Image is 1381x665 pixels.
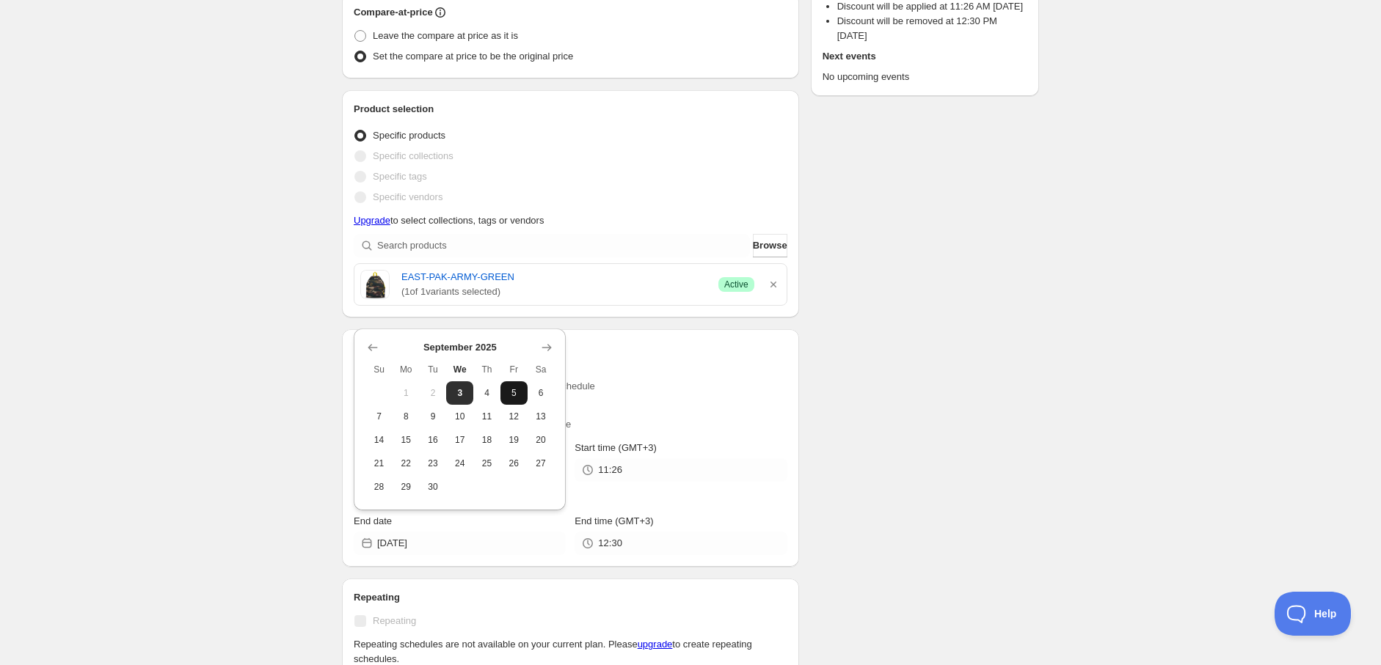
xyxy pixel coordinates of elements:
[420,452,447,475] button: Tuesday September 23 2025
[473,428,500,452] button: Thursday September 18 2025
[365,452,393,475] button: Sunday September 21 2025
[823,49,1027,64] h2: Next events
[354,590,787,605] h2: Repeating
[528,358,555,381] th: Saturday
[393,405,420,428] button: Monday September 8 2025
[401,270,707,284] a: EAST-PAK-ARMY-GREEN
[354,102,787,117] h2: Product selection
[500,358,528,381] th: Friday
[398,387,414,399] span: 1
[373,191,442,202] span: Specific vendors
[420,381,447,405] button: Tuesday September 2 2025
[371,458,387,469] span: 21
[452,411,467,422] span: 10
[365,358,393,381] th: Sunday
[506,387,522,399] span: 5
[473,381,500,405] button: Thursday September 4 2025
[575,442,657,453] span: Start time (GMT+3)
[533,411,549,422] span: 13
[420,405,447,428] button: Tuesday September 9 2025
[500,452,528,475] button: Friday September 26 2025
[533,387,549,399] span: 6
[479,364,495,375] span: Th
[401,284,707,299] span: ( 1 of 1 variants selected)
[371,434,387,446] span: 14
[362,337,383,358] button: Show previous month, August 2025
[500,428,528,452] button: Friday September 19 2025
[479,458,495,469] span: 25
[371,364,387,375] span: Su
[398,411,414,422] span: 8
[1275,592,1352,636] iframe: Help Scout Beacon - Open
[473,405,500,428] button: Thursday September 11 2025
[398,434,414,446] span: 15
[393,452,420,475] button: Monday September 22 2025
[479,411,495,422] span: 11
[823,70,1027,84] p: No upcoming events
[452,364,467,375] span: We
[371,411,387,422] span: 7
[528,428,555,452] button: Saturday September 20 2025
[753,234,787,257] button: Browse
[473,452,500,475] button: Thursday September 25 2025
[354,5,433,20] h2: Compare-at-price
[420,428,447,452] button: Tuesday September 16 2025
[452,458,467,469] span: 24
[506,364,522,375] span: Fr
[479,387,495,399] span: 4
[446,381,473,405] button: Today Wednesday September 3 2025
[426,481,441,493] span: 30
[354,213,787,228] p: to select collections, tags or vendors
[446,428,473,452] button: Wednesday September 17 2025
[479,434,495,446] span: 18
[446,405,473,428] button: Wednesday September 10 2025
[533,458,549,469] span: 27
[528,452,555,475] button: Saturday September 27 2025
[506,411,522,422] span: 12
[377,234,750,257] input: Search products
[724,279,748,290] span: Active
[426,434,441,446] span: 16
[373,150,453,161] span: Specific collections
[528,405,555,428] button: Saturday September 13 2025
[393,358,420,381] th: Monday
[393,381,420,405] button: Monday September 1 2025
[473,358,500,381] th: Thursday
[426,411,441,422] span: 9
[452,387,467,399] span: 3
[398,458,414,469] span: 22
[506,458,522,469] span: 26
[446,452,473,475] button: Wednesday September 24 2025
[446,358,473,381] th: Wednesday
[373,51,573,62] span: Set the compare at price to be the original price
[373,171,427,182] span: Specific tags
[420,358,447,381] th: Tuesday
[365,475,393,499] button: Sunday September 28 2025
[398,364,414,375] span: Mo
[398,481,414,493] span: 29
[533,364,549,375] span: Sa
[506,434,522,446] span: 19
[373,615,416,626] span: Repeating
[373,130,445,141] span: Specific products
[638,639,673,650] a: upgrade
[452,434,467,446] span: 17
[426,387,441,399] span: 2
[373,30,518,41] span: Leave the compare at price as it is
[500,405,528,428] button: Friday September 12 2025
[536,337,557,358] button: Show next month, October 2025
[354,515,392,526] span: End date
[365,428,393,452] button: Sunday September 14 2025
[533,434,549,446] span: 20
[420,475,447,499] button: Tuesday September 30 2025
[575,515,653,526] span: End time (GMT+3)
[371,481,387,493] span: 28
[426,458,441,469] span: 23
[354,215,390,226] a: Upgrade
[753,238,787,253] span: Browse
[528,381,555,405] button: Saturday September 6 2025
[354,341,787,356] h2: Active dates
[500,381,528,405] button: Friday September 5 2025
[393,428,420,452] button: Monday September 15 2025
[426,364,441,375] span: Tu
